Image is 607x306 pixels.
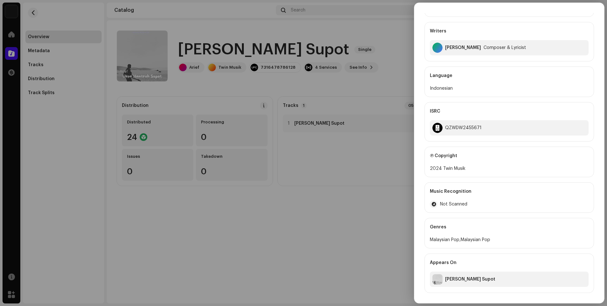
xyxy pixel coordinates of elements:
span: Not Scanned [440,202,467,207]
img: 6dd7b4d7-3879-45d0-8752-9e3d3f8c25e9 [432,274,443,284]
div: Ⓟ Copyright [430,147,589,165]
div: ISRC [430,102,589,120]
div: Composer & Lyricist [484,45,526,50]
div: 2024 Twin Musik [430,165,589,172]
div: Music Recognition [430,183,589,200]
div: Genres [430,218,589,236]
div: [PERSON_NAME] Supot [445,277,495,282]
div: Language [430,67,589,85]
div: QZWDW2455671 [445,125,482,130]
div: Appears On [430,254,589,272]
div: Indonesian [430,85,589,92]
div: Malaysian Pop,Malaysian Pop [430,236,589,244]
div: Jhony Yong [445,45,481,50]
div: Writers [430,22,589,40]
